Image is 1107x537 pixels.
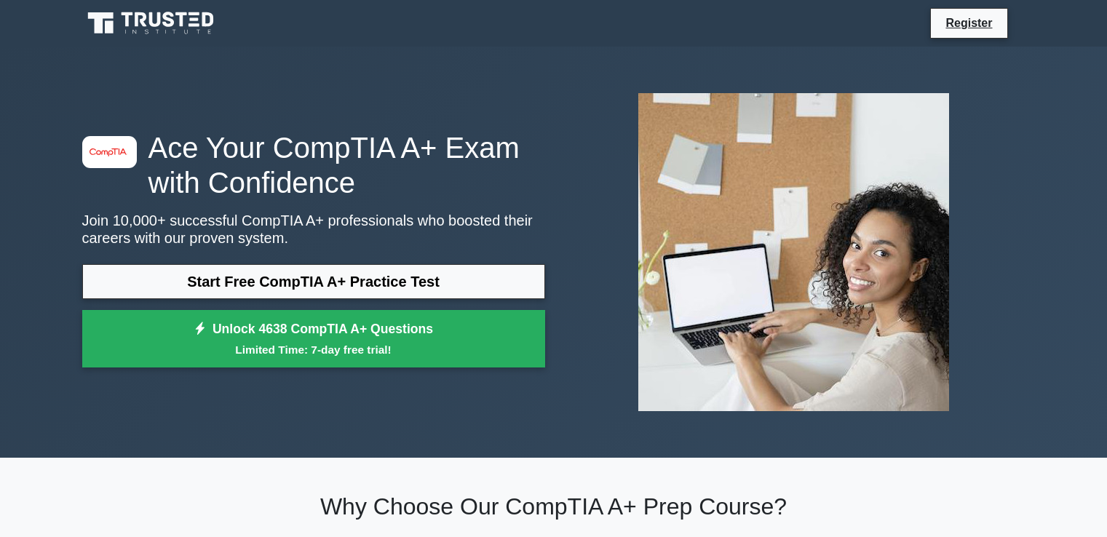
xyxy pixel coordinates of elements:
[937,14,1001,32] a: Register
[82,212,545,247] p: Join 10,000+ successful CompTIA A+ professionals who boosted their careers with our proven system.
[100,341,527,358] small: Limited Time: 7-day free trial!
[82,310,545,368] a: Unlock 4638 CompTIA A+ QuestionsLimited Time: 7-day free trial!
[82,264,545,299] a: Start Free CompTIA A+ Practice Test
[82,130,545,200] h1: Ace Your CompTIA A+ Exam with Confidence
[82,493,1025,520] h2: Why Choose Our CompTIA A+ Prep Course?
